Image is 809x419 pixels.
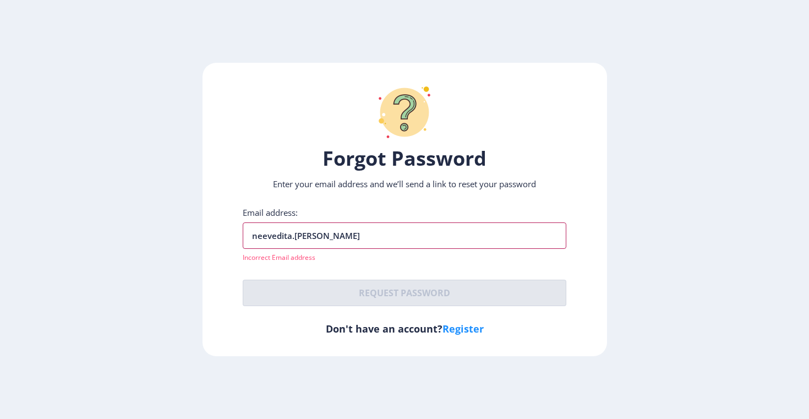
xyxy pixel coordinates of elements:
[243,207,298,218] label: Email address:
[243,178,566,189] p: Enter your email address and we’ll send a link to reset your password
[243,253,315,262] span: Incorrect Email address
[442,322,484,335] a: Register
[371,79,438,145] img: question-mark
[243,280,566,306] button: Request password
[243,145,566,172] h1: Forgot Password
[243,322,566,335] h6: Don't have an account?
[243,222,566,249] input: Email address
